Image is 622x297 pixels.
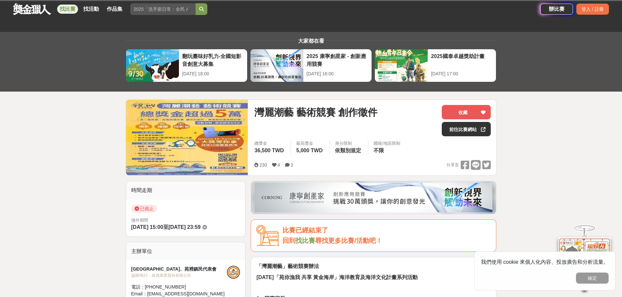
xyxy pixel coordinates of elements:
div: [DATE] 17:00 [431,70,493,77]
img: Icon [256,225,279,246]
span: 已截止 [131,205,157,213]
a: 2025國泰卓越獎助計畫[DATE] 17:00 [375,49,496,82]
div: 主辦單位 [126,242,246,260]
span: 灣麗潮藝 藝術競賽 創作徵件 [254,105,377,120]
a: 找比賽 [295,237,315,244]
a: 找比賽 [57,5,78,14]
button: 確定 [576,273,609,284]
div: 登入 / 註冊 [576,4,609,15]
span: 230 [259,162,267,168]
strong: 「灣麗潮藝」藝術競賽辦法 [256,263,319,269]
span: 總獎金 [254,140,285,147]
a: 2025 康寧創星家 - 創新應用競賽[DATE] 16:00 [250,49,372,82]
a: 找活動 [81,5,102,14]
div: 協辦/執行： 維晟展業股份有限公司 [131,273,227,278]
div: [DATE] 18:00 [182,70,244,77]
span: 尋找更多比賽/活動吧！ [315,237,382,244]
div: 比賽已經結束了 [282,225,491,236]
span: 徵件期間 [131,218,148,223]
div: 翻玩臺味好乳力-全國短影音創意大募集 [182,52,244,67]
span: 我們使用 cookie 來個人化內容、投放廣告和分析流量。 [481,259,609,265]
div: [DATE] 16:00 [307,70,368,77]
div: [GEOGRAPHIC_DATA]、苑裡鎮民代表會 [131,266,227,273]
a: 作品集 [104,5,125,14]
img: Cover Image [126,100,248,175]
span: 分享至 [446,160,459,170]
span: 大家都在看 [296,38,326,44]
button: 收藏 [442,105,491,119]
span: 5,000 TWD [296,148,323,153]
a: 翻玩臺味好乳力-全國短影音創意大募集[DATE] 18:00 [126,49,247,82]
div: 身分限制 [335,140,363,147]
img: be6ed63e-7b41-4cb8-917a-a53bd949b1b4.png [255,183,492,212]
span: 回到 [282,237,295,244]
div: 電話： [PHONE_NUMBER] [131,284,227,290]
span: 最高獎金 [296,140,324,147]
input: 2025「洗手新日常：全民 ALL IN」洗手歌全台徵選 [130,3,196,15]
a: 前往比賽網站 [442,122,491,136]
span: 依類別規定 [335,148,361,153]
div: 2025 康寧創星家 - 創新應用競賽 [307,52,368,67]
span: [DATE] 15:00 [131,224,163,230]
div: 時間走期 [126,181,246,200]
span: 至 [163,224,168,230]
a: 辦比賽 [540,4,573,15]
img: d2146d9a-e6f6-4337-9592-8cefde37ba6b.png [558,237,611,281]
span: 36,500 TWD [254,148,284,153]
span: 4 [278,162,280,168]
span: 3 [291,162,293,168]
span: 不限 [374,148,384,153]
div: 國籍/地區限制 [374,140,400,147]
div: 2025國泰卓越獎助計畫 [431,52,493,67]
strong: [DATE]「苑你漁我 共享 黃金海岸」海洋教育及海洋文化計畫系列活動 [256,275,418,280]
span: [DATE] 23:59 [168,224,200,230]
